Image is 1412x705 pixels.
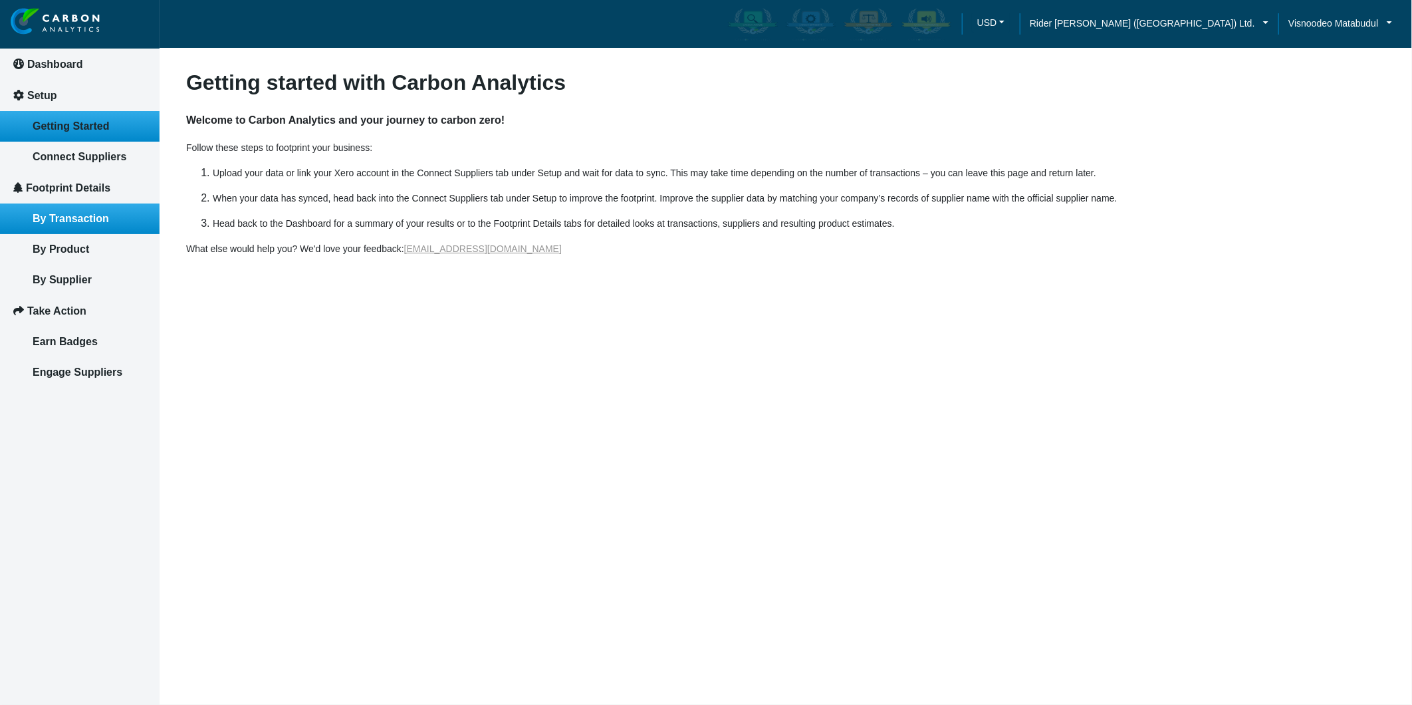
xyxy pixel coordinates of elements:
[186,100,1385,140] h4: Welcome to Carbon Analytics and your journey to carbon zero!
[972,13,1010,33] button: USD
[27,305,86,317] span: Take Action
[11,8,100,35] img: insight-logo-2.png
[33,120,110,132] span: Getting Started
[1278,16,1402,31] a: Visnoodeo Matabudul
[213,166,1385,180] p: Upload your data or link your Xero account in the Connect Suppliers tab under Setup and wait for ...
[26,182,110,194] span: Footprint Details
[404,243,562,254] a: [EMAIL_ADDRESS][DOMAIN_NAME]
[783,5,838,43] div: Carbon Efficient
[186,140,1385,155] p: Follow these steps to footprint your business:
[33,243,89,255] span: By Product
[33,366,122,378] span: Engage Suppliers
[213,216,1385,231] p: Head back to the Dashboard for a summary of your results or to the Footprint Details tabs for det...
[725,5,780,43] div: Carbon Aware
[33,274,92,285] span: By Supplier
[962,13,1020,36] a: USDUSD
[899,5,954,43] div: Carbon Advocate
[844,7,893,41] img: carbon-offsetter-enabled.png
[1030,16,1255,31] span: Rider [PERSON_NAME] ([GEOGRAPHIC_DATA]) Ltd.
[213,191,1385,206] p: When your data has synced, head back into the Connect Suppliers tab under Setup to improve the fo...
[728,7,778,41] img: carbon-aware-enabled.png
[186,70,1385,95] h3: Getting started with Carbon Analytics
[901,7,951,41] img: carbon-advocate-enabled.png
[33,336,98,347] span: Earn Badges
[33,213,109,224] span: By Transaction
[1288,16,1378,31] span: Visnoodeo Matabudul
[33,151,126,162] span: Connect Suppliers
[186,241,1385,256] p: What else would help you? We'd love your feedback:
[27,90,57,101] span: Setup
[27,59,83,70] span: Dashboard
[786,7,836,41] img: carbon-efficient-enabled.png
[841,5,896,43] div: Carbon Offsetter
[1020,16,1278,31] a: Rider [PERSON_NAME] ([GEOGRAPHIC_DATA]) Ltd.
